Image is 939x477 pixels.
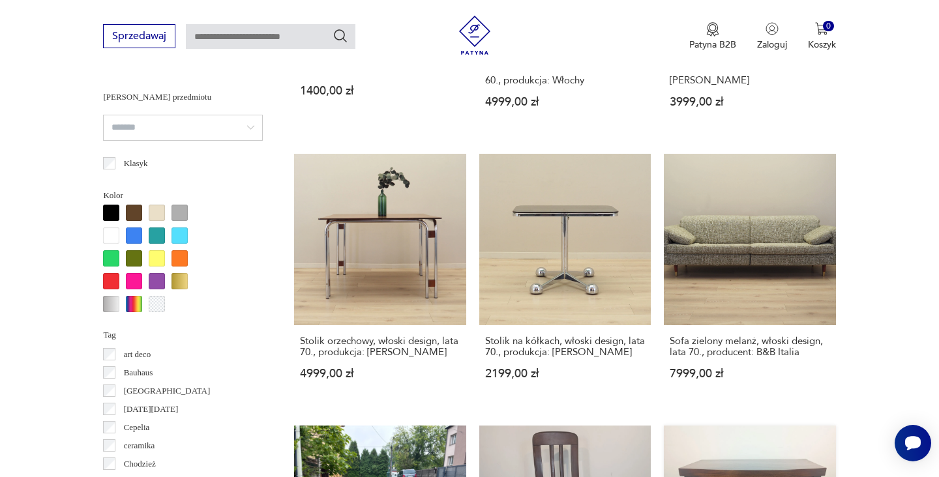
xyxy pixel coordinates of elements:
div: 0 [823,21,834,32]
button: Sprzedawaj [103,24,175,48]
a: Stolik orzechowy, włoski design, lata 70., produkcja: WłochyStolik orzechowy, włoski design, lata... [294,154,466,405]
p: 4999,00 zł [485,96,645,108]
a: Sprzedawaj [103,33,175,42]
p: 1400,00 zł [300,85,460,96]
p: 3999,00 zł [670,96,829,108]
iframe: Smartsupp widget button [895,425,931,461]
button: Zaloguj [757,22,787,51]
p: Tag [103,328,263,342]
p: Bauhaus [124,366,153,380]
img: Ikona medalu [706,22,719,36]
h3: Sofa skórzana ruda, włoski design, lata 70., produkcja: [PERSON_NAME] [670,53,829,86]
button: Patyna B2B [689,22,736,51]
h3: Stolik orzechowy, włoski design, lata 70., produkcja: [PERSON_NAME] [300,336,460,358]
h3: Sofa zielony melanż, włoski design, lata 70., producent: B&B Italia [670,336,829,358]
button: Szukaj [333,28,348,44]
p: Patyna B2B [689,38,736,51]
p: Cepelia [124,420,150,435]
p: [DATE][DATE] [124,402,179,416]
p: Zaloguj [757,38,787,51]
a: Stolik na kółkach, włoski design, lata 70., produkcja: AllegriStolik na kółkach, włoski design, l... [479,154,651,405]
p: ceramika [124,439,155,453]
p: 7999,00 zł [670,368,829,379]
p: 2199,00 zł [485,368,645,379]
p: art deco [124,347,151,362]
p: Chodzież [124,457,156,471]
p: [GEOGRAPHIC_DATA] [124,384,211,398]
p: Klasyk [124,156,148,171]
a: Sofa zielony melanż, włoski design, lata 70., producent: B&B ItaliaSofa zielony melanż, włoski de... [664,154,835,405]
button: 0Koszyk [808,22,836,51]
p: 4999,00 zł [300,368,460,379]
p: Koszyk [808,38,836,51]
img: Ikona koszyka [815,22,828,35]
h3: Stolik na kółkach, włoski design, lata 70., produkcja: [PERSON_NAME] [485,336,645,358]
h3: Komplet sześciu krzeseł mahoniowych, włoski design, lata 60., produkcja: Włochy [485,53,645,86]
img: Patyna - sklep z meblami i dekoracjami vintage [455,16,494,55]
img: Ikonka użytkownika [766,22,779,35]
a: Ikona medaluPatyna B2B [689,22,736,51]
p: Kolor [103,188,263,203]
p: [PERSON_NAME] przedmiotu [103,90,263,104]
